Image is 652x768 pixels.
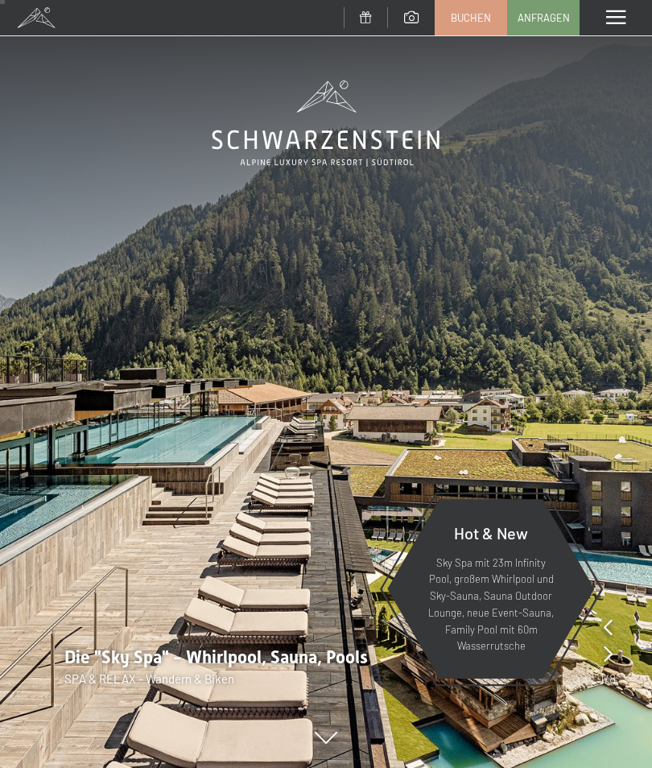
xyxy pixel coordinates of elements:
span: Anfragen [518,10,570,25]
span: Buchen [451,10,491,25]
span: 8 [609,670,616,687]
a: Hot & New Sky Spa mit 23m Infinity Pool, großem Whirlpool und Sky-Sauna, Sauna Outdoor Lounge, ne... [386,498,596,679]
span: Hot & New [454,523,528,543]
a: Buchen [435,1,506,35]
span: / [605,670,609,687]
span: 1 [600,670,605,687]
a: Anfragen [508,1,579,35]
span: Die "Sky Spa" - Whirlpool, Sauna, Pools [64,647,368,667]
p: Sky Spa mit 23m Infinity Pool, großem Whirlpool und Sky-Sauna, Sauna Outdoor Lounge, neue Event-S... [427,555,555,655]
span: SPA & RELAX - Wandern & Biken [64,671,234,686]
